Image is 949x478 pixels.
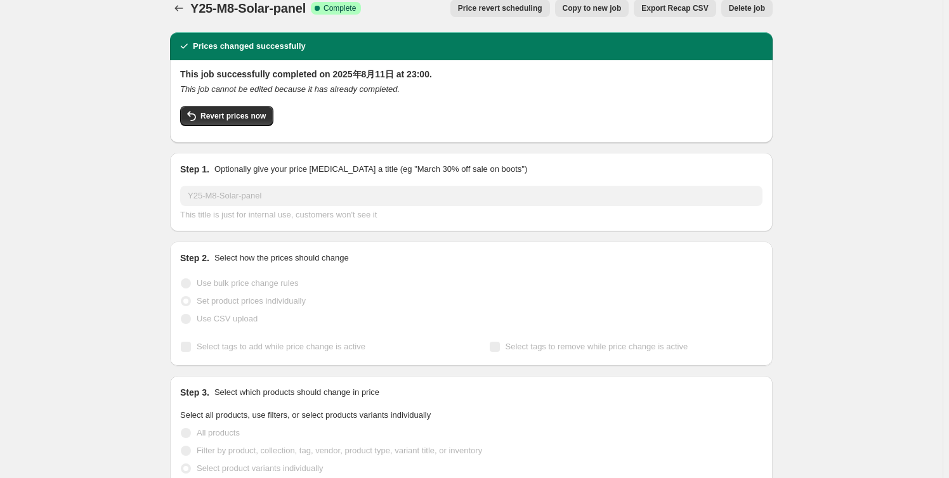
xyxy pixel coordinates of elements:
[180,68,762,81] h2: This job successfully completed on 2025年8月11日 at 23:00.
[641,3,708,13] span: Export Recap CSV
[197,463,323,473] span: Select product variants individually
[197,342,365,351] span: Select tags to add while price change is active
[180,252,209,264] h2: Step 2.
[563,3,622,13] span: Copy to new job
[197,446,482,455] span: Filter by product, collection, tag, vendor, product type, variant title, or inventory
[214,163,527,176] p: Optionally give your price [MEDICAL_DATA] a title (eg "March 30% off sale on boots")
[197,296,306,306] span: Set product prices individually
[729,3,765,13] span: Delete job
[197,278,298,288] span: Use bulk price change rules
[180,210,377,219] span: This title is just for internal use, customers won't see it
[200,111,266,121] span: Revert prices now
[506,342,688,351] span: Select tags to remove while price change is active
[197,428,240,437] span: All products
[180,163,209,176] h2: Step 1.
[214,252,349,264] p: Select how the prices should change
[324,3,356,13] span: Complete
[214,386,379,399] p: Select which products should change in price
[180,410,431,420] span: Select all products, use filters, or select products variants individually
[193,40,306,53] h2: Prices changed successfully
[180,186,762,206] input: 30% off holiday sale
[180,106,273,126] button: Revert prices now
[197,314,258,323] span: Use CSV upload
[180,386,209,399] h2: Step 3.
[180,84,400,94] i: This job cannot be edited because it has already completed.
[458,3,542,13] span: Price revert scheduling
[190,1,306,15] span: Y25-M8-Solar-panel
